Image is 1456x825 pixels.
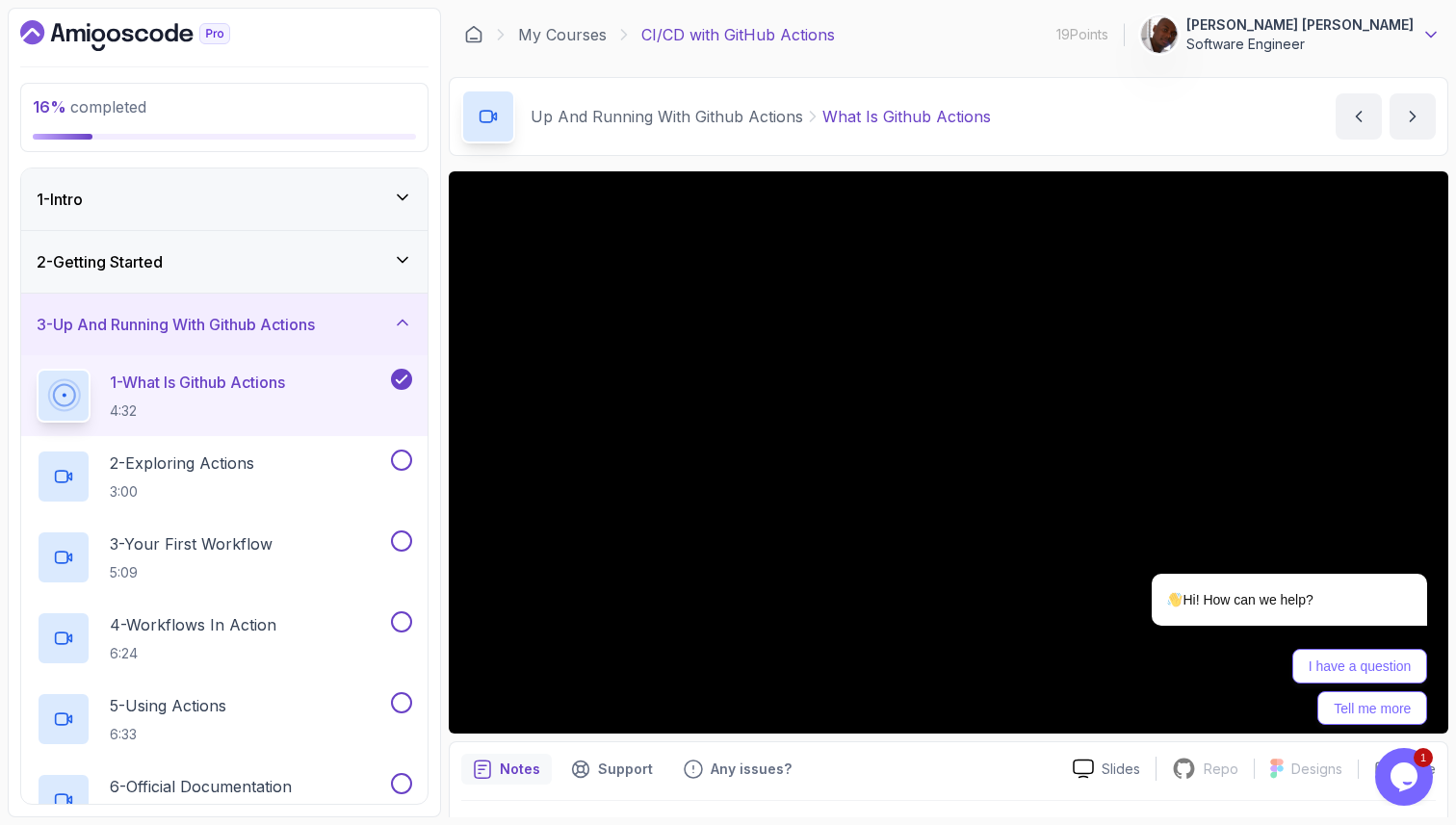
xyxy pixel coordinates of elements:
[110,532,273,555] p: 3 - Your First Workflow
[518,23,607,46] a: My Courses
[1186,35,1414,54] p: Software Engineer
[461,754,552,785] button: notes button
[1186,15,1414,35] p: [PERSON_NAME] [PERSON_NAME]
[20,20,274,51] a: Dashboard
[1204,760,1238,779] p: Repo
[110,775,292,798] p: 6 - Official Documentation
[37,188,83,211] h3: 1 - Intro
[21,231,428,293] button: 2-Getting Started
[33,97,146,116] span: completed
[110,613,276,636] p: 4 - Workflows In Action
[37,692,412,746] button: 5-Using Actions6:33
[21,168,428,230] button: 1-Intro
[1056,25,1108,44] p: 19 Points
[37,611,412,665] button: 4-Workflows In Action6:24
[37,369,412,423] button: 1-What Is Github Actions4:32
[110,451,254,475] p: 2 - Exploring Actions
[37,530,412,584] button: 3-Your First Workflow5:09
[598,760,653,779] p: Support
[110,725,226,744] p: 6:33
[500,760,540,779] p: Notes
[110,401,285,421] p: 4:32
[110,482,254,502] p: 3:00
[33,97,66,116] span: 16 %
[464,25,483,44] a: Dashboard
[1358,760,1436,779] button: Share
[1390,93,1436,140] button: next content
[37,450,412,503] button: 2-Exploring Actions3:00
[110,563,273,582] p: 5:09
[559,754,664,785] button: Support button
[110,371,285,394] p: 1 - What Is Github Actions
[1141,16,1178,53] img: user profile image
[672,754,803,785] button: Feedback button
[1140,15,1441,54] button: user profile image[PERSON_NAME] [PERSON_NAME]Software Engineer
[1057,759,1156,779] a: Slides
[37,250,163,273] h3: 2 - Getting Started
[110,694,226,717] p: 5 - Using Actions
[37,313,315,336] h3: 3 - Up And Running With Github Actions
[21,294,428,355] button: 3-Up And Running With Github Actions
[449,171,1448,734] iframe: 1 - What is Github Actions
[1375,748,1437,806] iframe: chat widget
[822,105,991,128] p: What Is Github Actions
[1090,400,1437,738] iframe: chat widget
[711,760,792,779] p: Any issues?
[110,644,276,663] p: 6:24
[1336,93,1382,140] button: previous content
[531,105,803,128] p: Up And Running With Github Actions
[1291,760,1342,779] p: Designs
[641,23,835,46] p: CI/CD with GitHub Actions
[1102,760,1140,779] p: Slides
